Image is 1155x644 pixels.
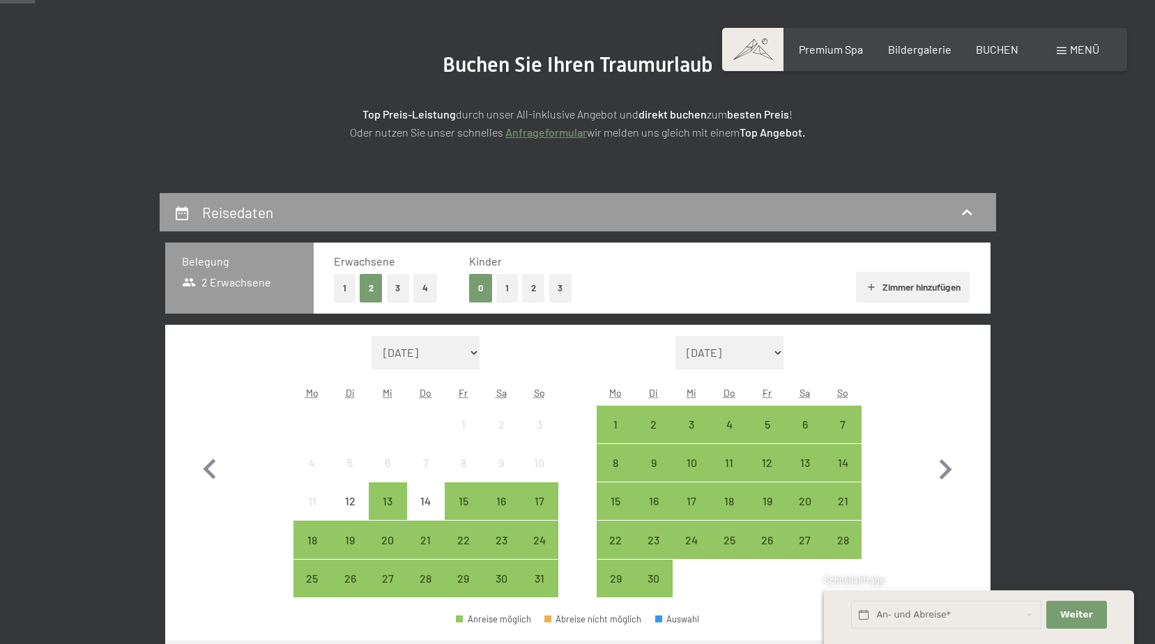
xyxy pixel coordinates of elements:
[597,444,634,482] div: Anreise möglich
[445,444,482,482] div: Fri Aug 08 2025
[293,560,331,597] div: Mon Aug 25 2025
[824,406,862,443] div: Anreise möglich
[331,482,369,520] div: Tue Aug 12 2025
[482,482,520,520] div: Anreise möglich
[749,457,784,492] div: 12
[636,573,671,608] div: 30
[520,444,558,482] div: Sun Aug 10 2025
[408,535,443,569] div: 21
[482,406,520,443] div: Sat Aug 02 2025
[635,482,673,520] div: Anreise möglich
[446,535,481,569] div: 22
[800,387,810,399] abbr: Samstag
[710,482,748,520] div: Thu Sep 18 2025
[609,387,622,399] abbr: Montag
[748,521,786,558] div: Fri Sep 26 2025
[332,496,367,530] div: 12
[334,254,395,268] span: Erwachsene
[295,457,330,492] div: 4
[202,204,273,221] h2: Reisedaten
[1060,608,1093,621] span: Weiter
[710,482,748,520] div: Anreise möglich
[293,444,331,482] div: Mon Aug 04 2025
[522,274,545,302] button: 2
[482,444,520,482] div: Anreise nicht möglich
[673,444,710,482] div: Anreise möglich
[544,615,642,624] div: Abreise nicht möglich
[360,274,383,302] button: 2
[674,496,709,530] div: 17
[888,43,951,56] span: Bildergalerie
[597,560,634,597] div: Mon Sep 29 2025
[445,560,482,597] div: Fri Aug 29 2025
[332,573,367,608] div: 26
[824,574,885,585] span: Schnellanfrage
[370,496,405,530] div: 13
[520,406,558,443] div: Sun Aug 03 2025
[445,482,482,520] div: Anreise möglich
[712,457,747,492] div: 11
[749,419,784,454] div: 5
[636,496,671,530] div: 16
[331,444,369,482] div: Anreise nicht möglich
[362,107,456,121] strong: Top Preis-Leistung
[534,387,545,399] abbr: Sonntag
[786,406,824,443] div: Anreise möglich
[482,560,520,597] div: Anreise möglich
[369,521,406,558] div: Wed Aug 20 2025
[293,482,331,520] div: Mon Aug 11 2025
[786,406,824,443] div: Sat Sep 06 2025
[190,336,230,598] button: Vorheriger Monat
[370,535,405,569] div: 20
[740,125,805,139] strong: Top Angebot.
[407,560,445,597] div: Thu Aug 28 2025
[824,482,862,520] div: Anreise möglich
[786,521,824,558] div: Anreise möglich
[496,387,507,399] abbr: Samstag
[824,482,862,520] div: Sun Sep 21 2025
[597,406,634,443] div: Mon Sep 01 2025
[369,560,406,597] div: Wed Aug 27 2025
[332,535,367,569] div: 19
[674,419,709,454] div: 3
[229,105,926,141] p: durch unser All-inklusive Angebot und zum ! Oder nutzen Sie unser schnelles wir melden uns gleich...
[710,521,748,558] div: Thu Sep 25 2025
[413,274,437,302] button: 4
[635,482,673,520] div: Tue Sep 16 2025
[446,496,481,530] div: 15
[749,535,784,569] div: 26
[655,615,700,624] div: Auswahl
[520,560,558,597] div: Sun Aug 31 2025
[786,444,824,482] div: Anreise möglich
[673,482,710,520] div: Anreise möglich
[749,496,784,530] div: 19
[710,444,748,482] div: Thu Sep 11 2025
[484,535,519,569] div: 23
[549,274,572,302] button: 3
[456,615,531,624] div: Anreise möglich
[407,521,445,558] div: Thu Aug 21 2025
[712,535,747,569] div: 25
[635,406,673,443] div: Tue Sep 02 2025
[484,573,519,608] div: 30
[748,444,786,482] div: Fri Sep 12 2025
[408,496,443,530] div: 14
[788,457,823,492] div: 13
[673,444,710,482] div: Wed Sep 10 2025
[446,573,481,608] div: 29
[748,406,786,443] div: Anreise möglich
[484,457,519,492] div: 9
[520,482,558,520] div: Sun Aug 17 2025
[724,387,735,399] abbr: Donnerstag
[635,444,673,482] div: Anreise möglich
[334,274,355,302] button: 1
[825,496,860,530] div: 21
[712,496,747,530] div: 18
[520,406,558,443] div: Anreise nicht möglich
[293,482,331,520] div: Anreise nicht möglich
[825,535,860,569] div: 28
[976,43,1018,56] span: BUCHEN
[484,419,519,454] div: 2
[788,535,823,569] div: 27
[521,535,556,569] div: 24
